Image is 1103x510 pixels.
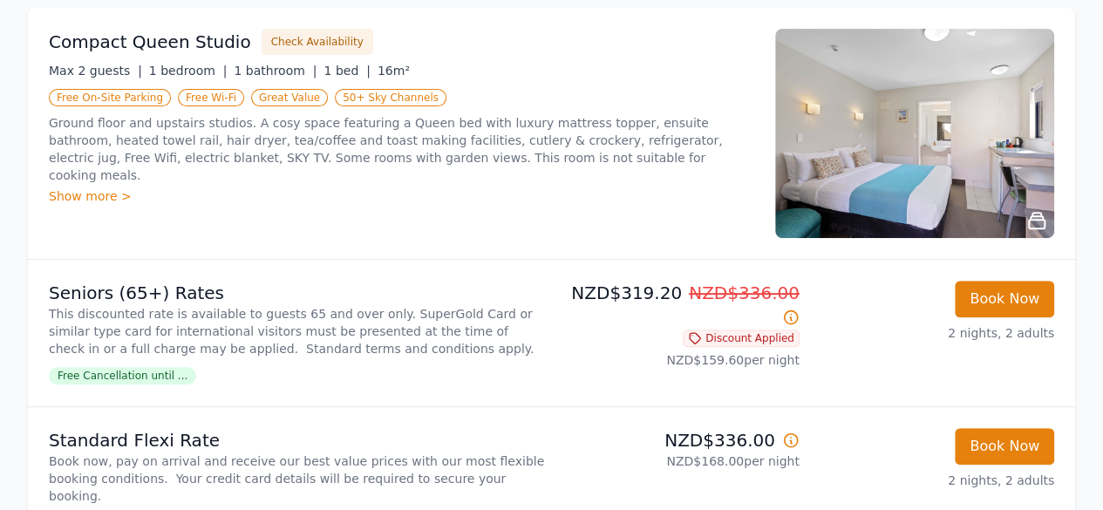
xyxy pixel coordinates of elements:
p: 2 nights, 2 adults [814,324,1054,342]
p: Ground floor and upstairs studios. A cosy space featuring a Queen bed with luxury mattress topper... [49,114,754,184]
button: Check Availability [262,29,373,55]
span: 50+ Sky Channels [335,89,446,106]
p: Standard Flexi Rate [49,428,545,452]
span: NZD$336.00 [689,282,800,303]
p: Book now, pay on arrival and receive our best value prices with our most flexible booking conditi... [49,452,545,505]
span: 1 bathroom | [234,64,317,78]
button: Book Now [955,281,1054,317]
span: 16m² [378,64,410,78]
p: 2 nights, 2 adults [814,472,1054,489]
p: Seniors (65+) Rates [49,281,545,305]
div: Show more > [49,187,754,205]
span: Free Wi-Fi [178,89,244,106]
p: NZD$159.60 per night [559,351,800,369]
span: 1 bedroom | [149,64,228,78]
p: NZD$336.00 [559,428,800,452]
span: Free On-Site Parking [49,89,171,106]
span: Max 2 guests | [49,64,142,78]
span: Free Cancellation until ... [49,367,196,384]
span: Great Value [251,89,328,106]
span: 1 bed | [323,64,370,78]
button: Book Now [955,428,1054,465]
span: Discount Applied [683,330,800,347]
p: This discounted rate is available to guests 65 and over only. SuperGold Card or similar type card... [49,305,545,357]
p: NZD$319.20 [559,281,800,330]
p: NZD$168.00 per night [559,452,800,470]
h3: Compact Queen Studio [49,30,251,54]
